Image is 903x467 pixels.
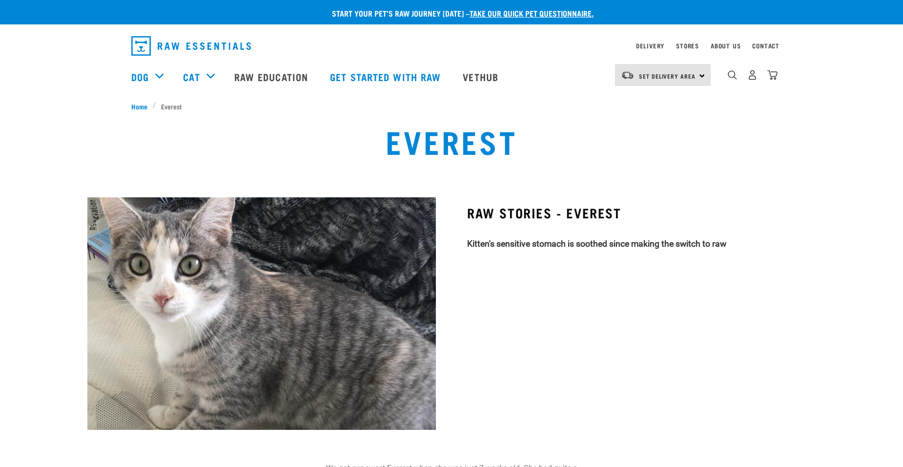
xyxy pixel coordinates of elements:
strong: Kitten's sensitive stomach is soothed since making the switch to raw [467,239,726,249]
a: Vethub [453,57,511,96]
span: Home [131,101,147,111]
a: Contact [752,44,780,47]
img: van-moving.png [621,71,634,80]
img: home-icon-1@2x.png [728,70,737,80]
a: Home [131,101,153,111]
a: Cat [183,69,200,84]
a: Get started with Raw [320,57,453,96]
img: Everest [87,197,436,430]
img: Raw Essentials Logo [131,36,251,56]
nav: dropdown navigation [123,32,780,60]
h3: RAW STORIES - EVEREST [467,205,816,220]
a: Stores [676,44,699,47]
nav: breadcrumbs [131,101,772,111]
img: home-icon@2x.png [767,70,778,80]
img: user.png [747,70,758,80]
a: About Us [711,44,740,47]
span: Set Delivery Area [639,74,696,78]
a: Dog [131,69,149,84]
a: take our quick pet questionnaire. [470,11,594,15]
h1: Everest [168,123,735,158]
a: Delivery [636,44,664,47]
a: Raw Education [225,57,320,96]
